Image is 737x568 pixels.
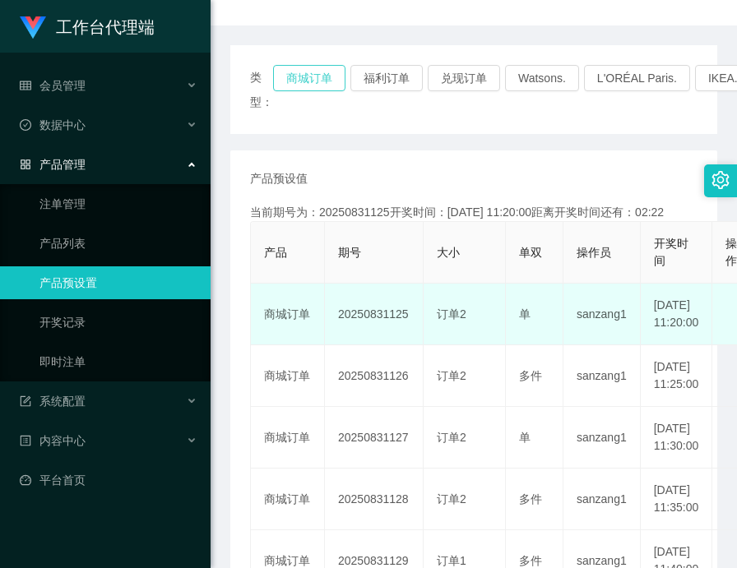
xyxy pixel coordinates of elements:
button: Watsons. [505,65,579,91]
i: 图标: check-circle-o [20,119,31,131]
span: 大小 [437,246,460,259]
td: 20250831127 [325,407,424,469]
i: 图标: table [20,80,31,91]
span: 多件 [519,554,542,567]
td: 20250831128 [325,469,424,530]
span: 会员管理 [20,79,86,92]
i: 图标: appstore-o [20,159,31,170]
td: 20250831126 [325,345,424,407]
td: 商城订单 [251,469,325,530]
td: [DATE] 11:30:00 [641,407,713,469]
td: 商城订单 [251,284,325,345]
td: [DATE] 11:25:00 [641,345,713,407]
span: 多件 [519,492,542,506]
td: [DATE] 11:35:00 [641,469,713,530]
span: 操作员 [577,246,611,259]
span: 开奖时间 [654,237,688,267]
button: 兑现订单 [428,65,500,91]
a: 产品预设置 [39,266,197,299]
a: 工作台代理端 [20,20,155,33]
i: 图标: setting [712,171,730,189]
span: 期号 [338,246,361,259]
span: 系统配置 [20,395,86,408]
div: 当前期号为：20250831125开奖时间：[DATE] 11:20:00距离开奖时间还有：02:22 [250,204,698,221]
span: 操作 [725,237,737,267]
span: 订单2 [437,431,466,444]
td: 20250831125 [325,284,424,345]
span: 内容中心 [20,434,86,447]
i: 图标: form [20,395,31,407]
a: 开奖记录 [39,306,197,339]
td: sanzang1 [563,469,641,530]
span: 订单1 [437,554,466,567]
span: 订单2 [437,369,466,382]
td: sanzang1 [563,345,641,407]
span: 订单2 [437,492,466,506]
a: 产品列表 [39,227,197,260]
td: [DATE] 11:20:00 [641,284,713,345]
span: 单 [519,431,531,444]
span: 类型： [250,65,273,114]
span: 单双 [519,246,542,259]
span: 多件 [519,369,542,382]
a: 注单管理 [39,187,197,220]
img: logo.9652507e.png [20,16,46,39]
span: 产品 [264,246,287,259]
a: 即时注单 [39,345,197,378]
td: sanzang1 [563,284,641,345]
button: L'ORÉAL Paris. [584,65,690,91]
td: 商城订单 [251,345,325,407]
span: 产品管理 [20,158,86,171]
span: 数据中心 [20,118,86,132]
span: 订单2 [437,307,466,321]
td: 商城订单 [251,407,325,469]
a: 图标: dashboard平台首页 [20,464,197,496]
span: 单 [519,307,531,321]
h1: 工作台代理端 [56,1,155,53]
span: 产品预设值 [250,170,308,187]
button: 福利订单 [350,65,423,91]
td: sanzang1 [563,407,641,469]
i: 图标: profile [20,435,31,446]
button: 商城订单 [273,65,345,91]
